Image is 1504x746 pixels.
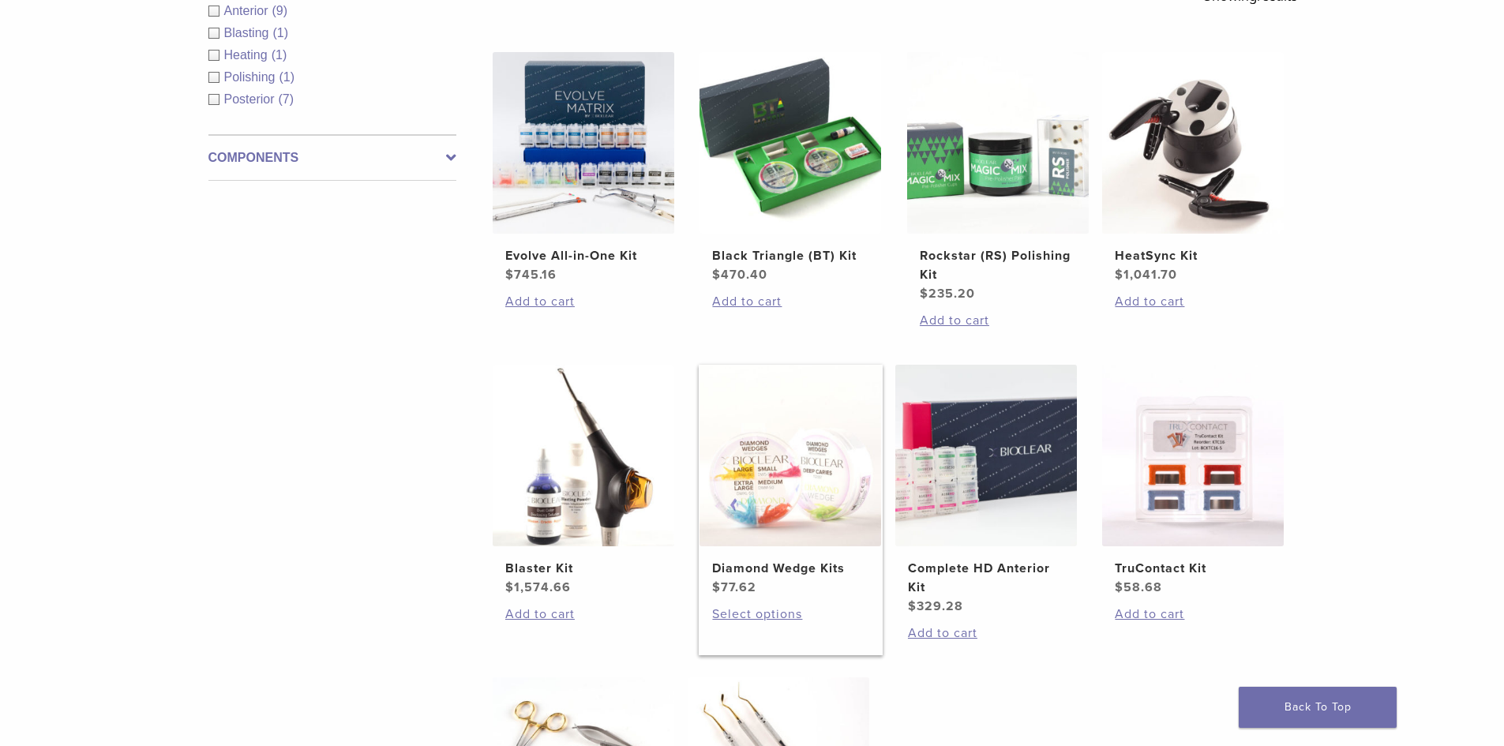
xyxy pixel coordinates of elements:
[712,579,756,595] bdi: 77.62
[505,267,557,283] bdi: 745.16
[920,246,1076,284] h2: Rockstar (RS) Polishing Kit
[224,26,273,39] span: Blasting
[906,52,1090,303] a: Rockstar (RS) Polishing KitRockstar (RS) Polishing Kit $235.20
[712,605,868,624] a: Select options for “Diamond Wedge Kits”
[1115,292,1271,311] a: Add to cart: “HeatSync Kit”
[279,92,294,106] span: (7)
[224,92,279,106] span: Posterior
[1102,52,1284,234] img: HeatSync Kit
[505,579,571,595] bdi: 1,574.66
[908,624,1064,643] a: Add to cart: “Complete HD Anterior Kit”
[895,365,1077,546] img: Complete HD Anterior Kit
[1115,246,1271,265] h2: HeatSync Kit
[699,52,881,234] img: Black Triangle (BT) Kit
[492,52,676,284] a: Evolve All-in-One KitEvolve All-in-One Kit $745.16
[1101,365,1285,597] a: TruContact KitTruContact Kit $58.68
[505,292,662,311] a: Add to cart: “Evolve All-in-One Kit”
[920,286,975,302] bdi: 235.20
[505,579,514,595] span: $
[920,286,928,302] span: $
[492,365,676,597] a: Blaster KitBlaster Kit $1,574.66
[1102,365,1284,546] img: TruContact Kit
[907,52,1089,234] img: Rockstar (RS) Polishing Kit
[505,559,662,578] h2: Blaster Kit
[272,4,288,17] span: (9)
[1115,579,1123,595] span: $
[712,267,721,283] span: $
[699,365,881,546] img: Diamond Wedge Kits
[279,70,294,84] span: (1)
[712,292,868,311] a: Add to cart: “Black Triangle (BT) Kit”
[1115,559,1271,578] h2: TruContact Kit
[712,559,868,578] h2: Diamond Wedge Kits
[1115,267,1123,283] span: $
[699,365,883,597] a: Diamond Wedge KitsDiamond Wedge Kits $77.62
[908,598,963,614] bdi: 329.28
[895,365,1078,616] a: Complete HD Anterior KitComplete HD Anterior Kit $329.28
[908,598,917,614] span: $
[1115,267,1177,283] bdi: 1,041.70
[493,52,674,234] img: Evolve All-in-One Kit
[505,605,662,624] a: Add to cart: “Blaster Kit”
[712,267,767,283] bdi: 470.40
[505,267,514,283] span: $
[1115,605,1271,624] a: Add to cart: “TruContact Kit”
[712,246,868,265] h2: Black Triangle (BT) Kit
[699,52,883,284] a: Black Triangle (BT) KitBlack Triangle (BT) Kit $470.40
[224,4,272,17] span: Anterior
[224,48,272,62] span: Heating
[1239,687,1397,728] a: Back To Top
[505,246,662,265] h2: Evolve All-in-One Kit
[1115,579,1162,595] bdi: 58.68
[1101,52,1285,284] a: HeatSync KitHeatSync Kit $1,041.70
[712,579,721,595] span: $
[493,365,674,546] img: Blaster Kit
[208,148,456,167] label: Components
[908,559,1064,597] h2: Complete HD Anterior Kit
[272,48,287,62] span: (1)
[920,311,1076,330] a: Add to cart: “Rockstar (RS) Polishing Kit”
[224,70,279,84] span: Polishing
[272,26,288,39] span: (1)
